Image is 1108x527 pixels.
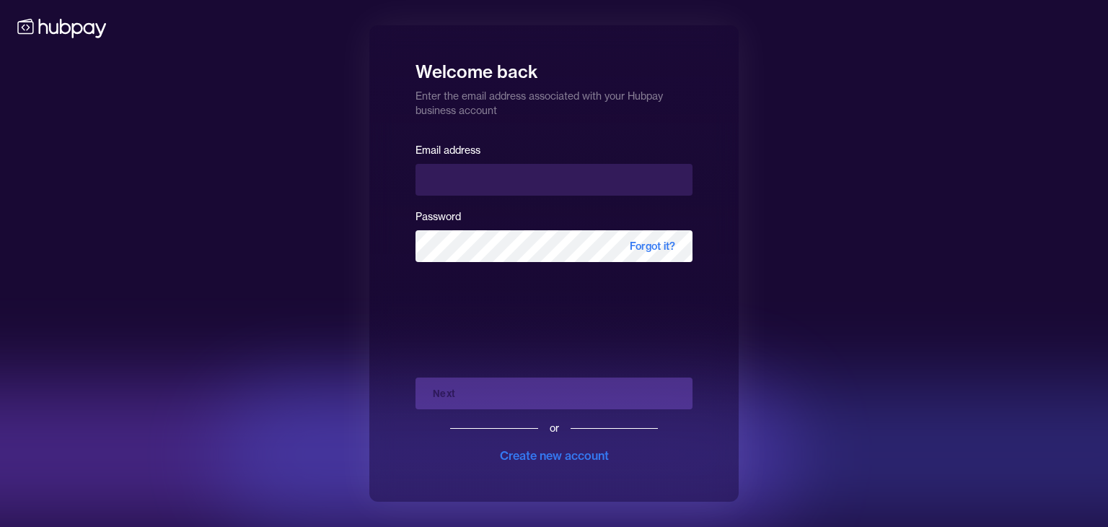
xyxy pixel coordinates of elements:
span: Forgot it? [612,230,692,262]
label: Email address [415,144,480,157]
label: Password [415,210,461,223]
h1: Welcome back [415,51,692,83]
div: Create new account [500,447,609,464]
div: or [550,421,559,435]
p: Enter the email address associated with your Hubpay business account [415,83,692,118]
